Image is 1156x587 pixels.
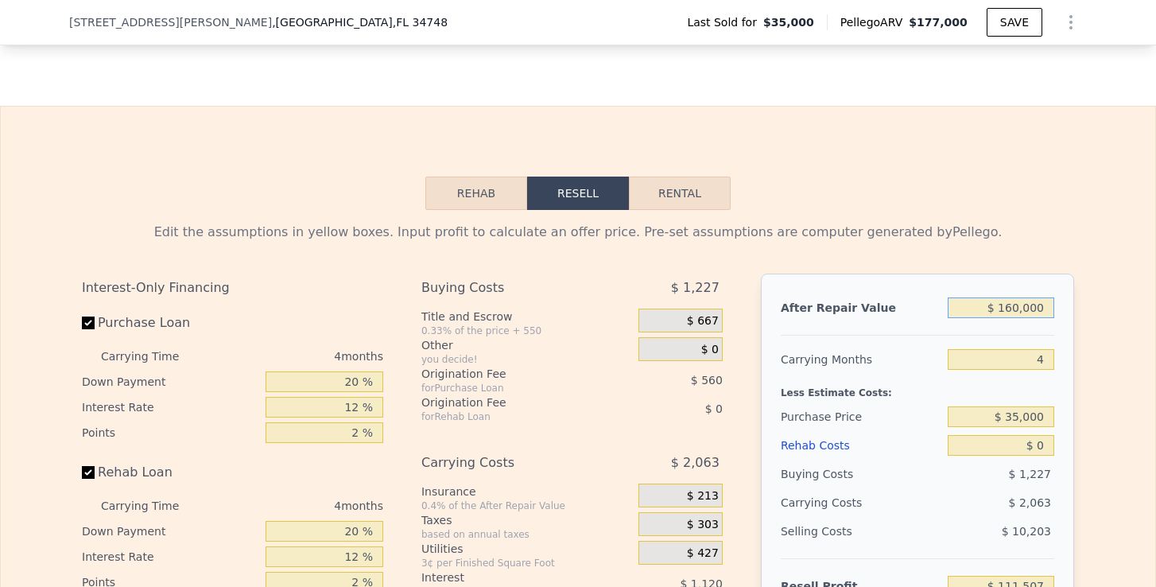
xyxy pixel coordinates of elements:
[781,374,1054,402] div: Less Estimate Costs:
[909,16,968,29] span: $177,000
[421,395,599,410] div: Origination Fee
[211,344,383,369] div: 4 months
[1009,496,1051,509] span: $ 2,063
[421,337,632,353] div: Other
[101,344,204,369] div: Carrying Time
[987,8,1042,37] button: SAVE
[101,493,204,519] div: Carrying Time
[781,293,941,322] div: After Repair Value
[69,14,272,30] span: [STREET_ADDRESS][PERSON_NAME]
[82,420,259,445] div: Points
[82,458,259,487] label: Rehab Loan
[781,431,941,460] div: Rehab Costs
[687,14,763,30] span: Last Sold for
[687,314,719,328] span: $ 667
[705,402,723,415] span: $ 0
[671,274,720,302] span: $ 1,227
[82,369,259,395] div: Down Payment
[687,546,719,561] span: $ 427
[82,395,259,420] div: Interest Rate
[763,14,814,30] span: $35,000
[687,489,719,503] span: $ 213
[781,488,880,517] div: Carrying Costs
[527,177,629,210] button: Resell
[671,449,720,477] span: $ 2,063
[211,493,383,519] div: 4 months
[425,177,527,210] button: Rehab
[421,382,599,395] div: for Purchase Loan
[781,345,941,374] div: Carrying Months
[393,16,448,29] span: , FL 34748
[1009,468,1051,480] span: $ 1,227
[421,449,599,477] div: Carrying Costs
[421,353,632,366] div: you decide!
[421,500,632,512] div: 0.4% of the After Repair Value
[421,570,599,585] div: Interest
[781,460,941,488] div: Buying Costs
[629,177,731,210] button: Rental
[82,223,1074,242] div: Edit the assumptions in yellow boxes. Input profit to calculate an offer price. Pre-set assumptio...
[82,519,259,544] div: Down Payment
[82,274,383,302] div: Interest-Only Financing
[421,484,632,500] div: Insurance
[421,410,599,423] div: for Rehab Loan
[781,402,941,431] div: Purchase Price
[421,512,632,528] div: Taxes
[1002,525,1051,538] span: $ 10,203
[82,544,259,570] div: Interest Rate
[781,517,941,546] div: Selling Costs
[421,541,632,557] div: Utilities
[421,274,599,302] div: Buying Costs
[421,309,632,325] div: Title and Escrow
[691,374,723,387] span: $ 560
[82,466,95,479] input: Rehab Loan
[421,325,632,337] div: 0.33% of the price + 550
[701,343,719,357] span: $ 0
[1055,6,1087,38] button: Show Options
[687,518,719,532] span: $ 303
[421,557,632,570] div: 3¢ per Finished Square Foot
[82,317,95,329] input: Purchase Loan
[840,14,910,30] span: Pellego ARV
[421,528,632,541] div: based on annual taxes
[272,14,448,30] span: , [GEOGRAPHIC_DATA]
[421,366,599,382] div: Origination Fee
[82,309,259,337] label: Purchase Loan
